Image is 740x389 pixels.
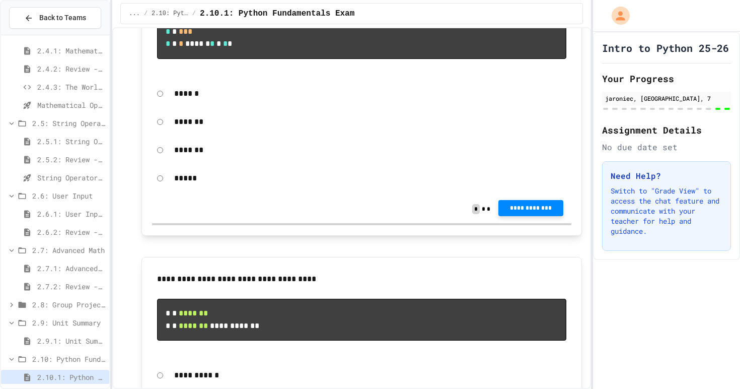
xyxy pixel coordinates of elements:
[605,94,728,103] div: jaroniec, [GEOGRAPHIC_DATA], 7
[37,263,105,274] span: 2.7.1: Advanced Math
[37,372,105,382] span: 2.10.1: Python Fundamentals Exam
[9,7,101,29] button: Back to Teams
[37,63,105,74] span: 2.4.2: Review - Mathematical Operators
[37,227,105,237] span: 2.6.2: Review - User Input
[32,354,105,364] span: 2.10: Python Fundamentals Exam
[32,299,105,310] span: 2.8: Group Project - Mad Libs
[37,45,105,56] span: 2.4.1: Mathematical Operators
[611,170,722,182] h3: Need Help?
[602,123,731,137] h2: Assignment Details
[152,10,188,18] span: 2.10: Python Fundamentals Exam
[192,10,196,18] span: /
[129,10,140,18] span: ...
[144,10,147,18] span: /
[602,72,731,86] h2: Your Progress
[37,100,105,110] span: Mathematical Operators - Quiz
[37,336,105,346] span: 2.9.1: Unit Summary
[37,281,105,292] span: 2.7.2: Review - Advanced Math
[32,190,105,201] span: 2.6: User Input
[37,209,105,219] span: 2.6.1: User Input
[602,141,731,153] div: No due date set
[39,13,86,23] span: Back to Teams
[602,41,729,55] h1: Intro to Python 25-26
[37,172,105,183] span: String Operators - Quiz
[32,317,105,328] span: 2.9: Unit Summary
[32,118,105,128] span: 2.5: String Operators
[37,154,105,165] span: 2.5.2: Review - String Operators
[611,186,722,236] p: Switch to "Grade View" to access the chat feature and communicate with your teacher for help and ...
[601,4,632,27] div: My Account
[37,82,105,92] span: 2.4.3: The World's Worst [PERSON_NAME] Market
[37,136,105,147] span: 2.5.1: String Operators
[32,245,105,255] span: 2.7: Advanced Math
[200,8,354,20] span: 2.10.1: Python Fundamentals Exam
